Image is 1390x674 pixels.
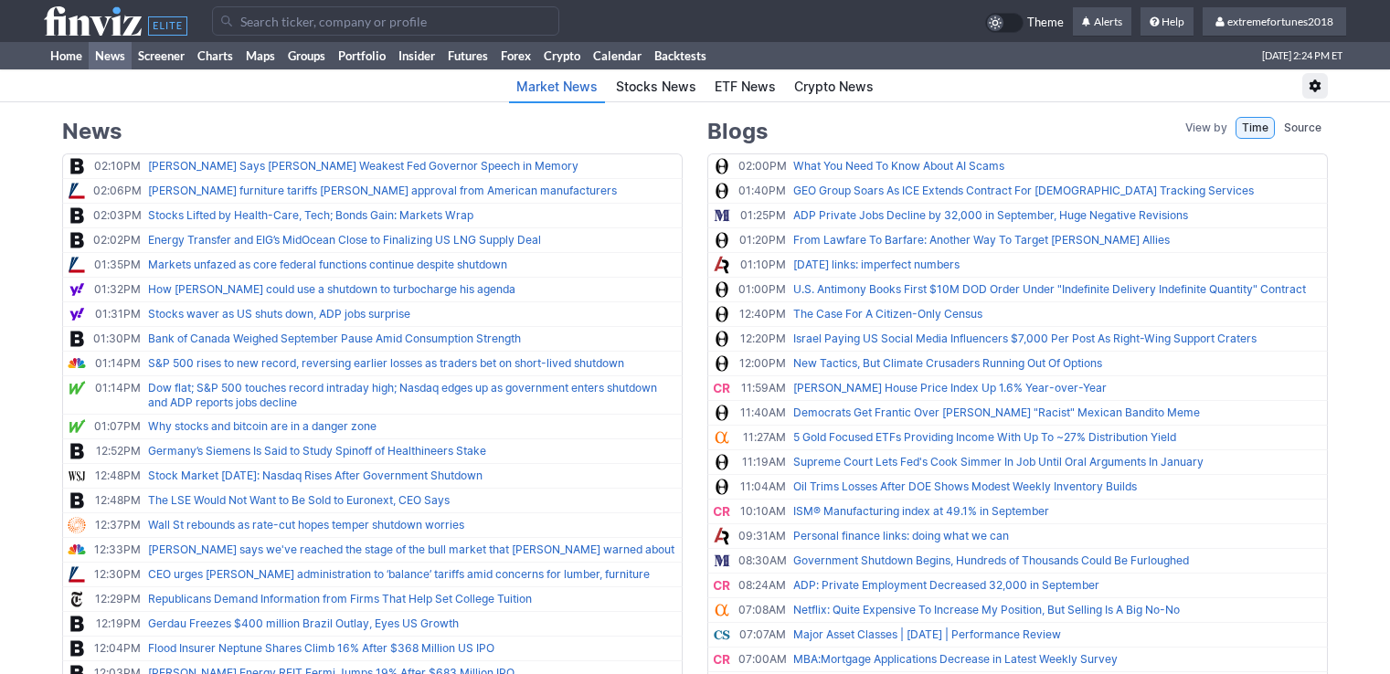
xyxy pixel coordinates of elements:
a: [PERSON_NAME] House Price Index Up 1.6% Year-over-Year [793,378,1107,395]
a: How [PERSON_NAME] could use a shutdown to turbocharge his agenda [148,279,515,297]
a: GEO Group Soars As ICE Extends Contract For [DEMOGRAPHIC_DATA] Tracking Services [793,181,1254,198]
td: 11:04AM [735,474,790,499]
a: Forex [494,42,537,69]
td: 12:40PM [735,301,790,326]
a: Dow flat; S&P 500 touches record intraday high; Nasdaq edges up as government enters shutdown and... [148,378,678,410]
a: Market News [509,71,605,103]
a: [DATE] links: imperfect numbers [793,255,960,272]
a: Markets unfazed as core federal functions continue despite shutdown [148,255,507,272]
a: MBA:Mortgage Applications Decrease in Latest Weekly Survey [793,649,1118,667]
td: 01:14PM [90,351,144,375]
a: U.S. Antimony Books First $10M DOD Order Under "Indefinite Delivery Indefinite Quantity" Contract [793,279,1306,297]
td: 08:30AM [735,548,790,573]
span: Theme [1027,13,1064,33]
td: 02:10PM [90,153,144,178]
td: 11:19AM [735,449,790,474]
a: Groups [281,42,332,69]
td: 12:33PM [90,537,144,562]
a: Theme [985,13,1064,33]
td: 11:59AM [735,375,790,400]
a: Netflix: Quite Expensive To Increase My Position, But Selling Is A Big No-No [793,600,1180,617]
td: 07:08AM [735,597,790,622]
a: Why stocks and bitcoin are in a danger zone [148,416,377,434]
a: Screener [132,42,191,69]
td: 10:10AM [735,499,790,523]
td: 01:10PM [735,252,790,277]
a: ADP Private Jobs Decline by 32,000 in September, Huge Negative Revisions [793,205,1188,223]
td: 01:00PM [735,277,790,301]
td: 12:04PM [90,636,144,660]
a: Wall St rebounds as rate-cut hopes temper shutdown worries [148,515,464,532]
td: 08:24AM [735,573,790,597]
a: Major Asset Classes | [DATE] | Performance Review [793,625,1061,642]
a: Gerdau Freezes $400 million Brazil Outlay, Eyes US Growth [148,614,459,631]
td: 02:03PM [90,203,144,227]
td: 01:35PM [90,252,144,277]
a: [PERSON_NAME] Says [PERSON_NAME] Weakest Fed Governor Speech in Memory [148,156,578,174]
a: Crypto News [787,71,881,103]
a: The LSE Would Not Want to Be Sold to Euronext, CEO Says [148,490,450,508]
a: extremefortunes2018 [1203,7,1346,37]
a: Alerts [1073,7,1131,37]
td: 01:30PM [90,326,144,351]
a: What You Need To Know About AI Scams [793,156,1004,174]
a: ADP: Private Employment Decreased 32,000 in September [793,575,1099,593]
a: Backtests [648,42,713,69]
a: Democrats Get Frantic Over [PERSON_NAME] "Racist" Mexican Bandito Meme [793,403,1200,420]
td: 01:32PM [90,277,144,301]
a: Charts [191,42,239,69]
a: ISM® Manufacturing index at 49.1% in September [793,501,1049,519]
td: 01:07PM [90,414,144,438]
a: Republicans Demand Information from Firms That Help Set College Tuition [148,589,532,606]
a: Stock Market [DATE]: Nasdaq Rises After Government Shutdown [148,466,483,483]
td: 12:20PM [735,326,790,351]
td: 11:27AM [735,425,790,449]
td: 02:02PM [90,227,144,252]
a: Oil Trims Losses After DOE Shows Modest Weekly Inventory Builds [793,477,1137,494]
td: 12:48PM [90,488,144,512]
a: Germany’s Siemens Is Said to Study Spinoff of Healthineers Stake [148,441,486,458]
a: Insider [392,42,441,69]
a: Portfolio [332,42,392,69]
a: Futures [441,42,494,69]
input: Search [212,6,559,36]
td: 07:00AM [735,647,790,671]
a: Stocks waver as US shuts down, ADP jobs surprise [148,304,410,321]
td: 12:30PM [90,562,144,586]
td: 12:00PM [735,351,790,375]
span: Blogs [707,117,768,146]
span: extremefortunes2018 [1227,15,1333,28]
td: 01:40PM [735,178,790,203]
a: Stocks Lifted by Health-Care, Tech; Bonds Gain: Markets Wrap [148,205,473,223]
a: [PERSON_NAME] says we've reached the stage of the bull market that [PERSON_NAME] warned about [148,540,674,557]
td: 07:07AM [735,622,790,647]
td: 02:06PM [90,178,144,203]
a: From Lawfare To Barfare: Another Way To Target [PERSON_NAME] Allies [793,230,1170,247]
a: CEO urges [PERSON_NAME] administration to ‘balance’ tariffs amid concerns for lumber, furniture [148,564,650,582]
td: 11:40AM [735,400,790,425]
td: 01:25PM [735,203,790,227]
a: Government Shutdown Begins, Hundreds of Thousands Could Be Furloughed [793,551,1189,568]
a: Israel Paying US Social Media Influencers $7,000 Per Post As Right-Wing Support Craters [793,329,1257,346]
p: View by [1185,119,1227,137]
td: 09:31AM [735,523,790,548]
td: 01:20PM [735,227,790,252]
td: 01:31PM [90,301,144,326]
a: New Tactics, But Climate Crusaders Running Out Of Options [793,353,1102,371]
span: News [62,118,122,144]
a: Help [1141,7,1194,37]
a: S&P 500 rises to new record, reversing earlier losses as traders bet on short-lived shutdown [148,353,624,371]
a: Personal finance links: doing what we can [793,526,1009,543]
a: [PERSON_NAME] furniture tariffs [PERSON_NAME] approval from American manufacturers [148,181,617,198]
td: 12:19PM [90,611,144,636]
td: 12:52PM [90,438,144,463]
a: Home [44,42,89,69]
a: Calendar [587,42,648,69]
span: [DATE] 2:24 PM ET [1262,42,1342,69]
a: The Case For A Citizen-Only Census [793,304,982,321]
a: Source [1278,117,1328,139]
a: Supreme Court Lets Fed's Cook Simmer In Job Until Oral Arguments In January [793,452,1204,469]
a: Crypto [537,42,587,69]
a: 5 Gold Focused ETFs Providing Income With Up To ~27% Distribution Yield [793,427,1176,445]
a: Maps [239,42,281,69]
